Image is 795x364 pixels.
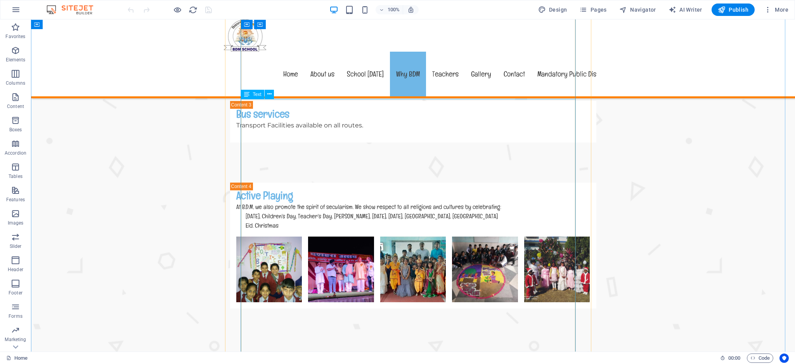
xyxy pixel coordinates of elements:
[6,57,26,63] p: Elements
[665,3,705,16] button: AI Writer
[387,5,400,14] h6: 100%
[750,354,770,363] span: Code
[720,354,741,363] h6: Session time
[747,354,773,363] button: Code
[9,127,22,133] p: Boxes
[718,6,748,14] span: Publish
[669,6,702,14] span: AI Writer
[535,3,570,16] button: Design
[8,266,23,273] p: Header
[538,6,567,14] span: Design
[616,3,659,16] button: Navigator
[7,103,24,110] p: Content
[9,173,23,179] p: Tables
[6,354,28,363] a: Click to cancel selection. Double-click to open Pages
[10,243,22,249] p: Slider
[734,355,735,361] span: :
[9,290,23,296] p: Footer
[45,5,103,14] img: Editor Logo
[579,6,606,14] span: Pages
[728,354,740,363] span: 00 00
[779,354,789,363] button: Usercentrics
[6,80,25,86] p: Columns
[5,150,26,156] p: Accordion
[189,5,197,14] i: Reload page
[5,336,26,343] p: Marketing
[376,5,403,14] button: 100%
[407,6,414,13] i: On resize automatically adjust zoom level to fit chosen device.
[8,220,24,226] p: Images
[188,5,197,14] button: reload
[764,6,788,14] span: More
[619,6,656,14] span: Navigator
[761,3,792,16] button: More
[9,313,23,319] p: Forms
[253,92,261,97] span: Text
[6,197,25,203] p: Features
[5,33,25,40] p: Favorites
[712,3,755,16] button: Publish
[576,3,610,16] button: Pages
[535,3,570,16] div: Design (Ctrl+Alt+Y)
